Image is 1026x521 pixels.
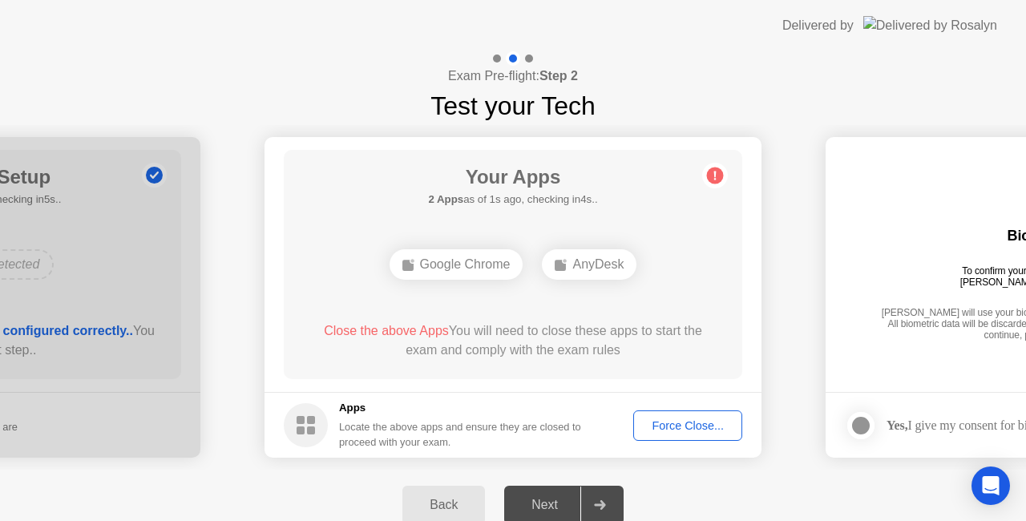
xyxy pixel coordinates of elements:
[887,418,907,432] strong: Yes,
[971,466,1010,505] div: Open Intercom Messenger
[539,69,578,83] b: Step 2
[324,324,449,337] span: Close the above Apps
[307,321,720,360] div: You will need to close these apps to start the exam and comply with the exam rules
[639,419,737,432] div: Force Close...
[428,163,597,192] h1: Your Apps
[428,192,597,208] h5: as of 1s ago, checking in4s..
[542,249,636,280] div: AnyDesk
[390,249,523,280] div: Google Chrome
[863,16,997,34] img: Delivered by Rosalyn
[339,400,582,416] h5: Apps
[509,498,580,512] div: Next
[407,498,480,512] div: Back
[428,193,463,205] b: 2 Apps
[339,419,582,450] div: Locate the above apps and ensure they are closed to proceed with your exam.
[430,87,596,125] h1: Test your Tech
[782,16,854,35] div: Delivered by
[448,67,578,86] h4: Exam Pre-flight:
[633,410,742,441] button: Force Close...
